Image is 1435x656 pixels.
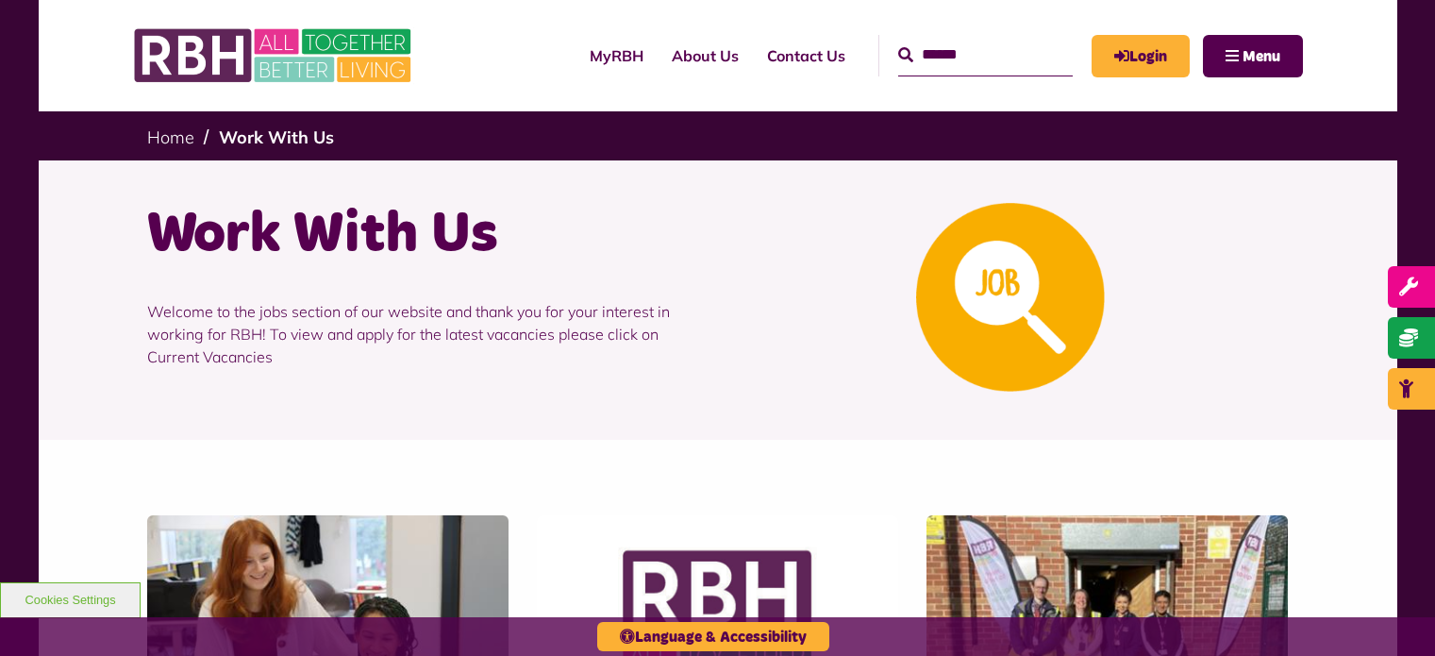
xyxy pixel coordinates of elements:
a: About Us [658,30,753,81]
img: Looking For A Job [916,203,1105,392]
button: Language & Accessibility [597,622,829,651]
iframe: Netcall Web Assistant for live chat [1350,571,1435,656]
span: Menu [1243,49,1280,64]
a: MyRBH [576,30,658,81]
a: MyRBH [1092,35,1190,77]
a: Home [147,126,194,148]
img: RBH [133,19,416,93]
button: Navigation [1203,35,1303,77]
p: Welcome to the jobs section of our website and thank you for your interest in working for RBH! To... [147,272,704,396]
a: Work With Us [219,126,334,148]
h1: Work With Us [147,198,704,272]
a: Contact Us [753,30,859,81]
